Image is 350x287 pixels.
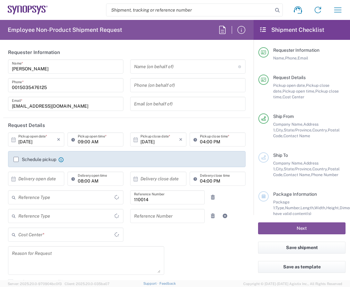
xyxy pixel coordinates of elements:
span: Client: 2025.20.0-035ba07 [65,282,110,286]
span: Country, [312,166,328,171]
span: Width, [314,205,326,210]
label: Is shipment for Install? [8,279,63,284]
span: Pickup open time, [283,89,315,94]
span: Ship From [273,114,294,119]
span: Name, [273,56,285,60]
span: Country, [312,128,328,132]
span: Company Name, [273,161,303,166]
button: Save shipment [258,242,346,254]
span: Phone, [285,56,298,60]
span: Request Details [273,75,306,80]
button: Save as template [258,261,346,273]
span: Contact Name, [283,172,311,177]
h2: Request Details [8,122,45,129]
span: Phone Number [311,172,338,177]
span: Number, [285,205,301,210]
a: Remove Reference [208,211,217,220]
h2: Shipment Checklist [259,26,324,34]
span: Package Information [273,192,317,197]
i: × [179,134,183,145]
span: State/Province, [284,128,312,132]
span: Length, [301,205,314,210]
span: Height, [326,205,340,210]
button: Next [258,222,346,234]
h2: Employee Non-Product Shipment Request [8,26,122,34]
a: Feedback [159,282,176,285]
span: Server: 2025.20.0-970904bc0f3 [8,282,62,286]
i: × [57,134,60,145]
span: Package 1: [273,200,290,210]
span: Cost Center [283,94,304,99]
span: Company Name, [273,122,303,127]
h2: Requester Information [8,49,60,56]
span: State/Province, [284,166,312,171]
span: Requester Information [273,48,319,53]
span: Contact Name [283,133,310,138]
span: Copyright © [DATE]-[DATE] Agistix Inc., All Rights Reserved [243,281,342,287]
a: Remove Reference [208,193,217,202]
span: Ship To [273,153,288,158]
span: City, [276,128,284,132]
span: Pickup open date, [273,83,306,88]
input: Shipment, tracking or reference number [106,4,273,16]
span: Email [298,56,308,60]
a: Add Reference [220,211,229,220]
span: City, [276,166,284,171]
span: Type, [275,205,285,210]
a: Support [143,282,159,285]
label: Schedule pickup [13,157,56,162]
